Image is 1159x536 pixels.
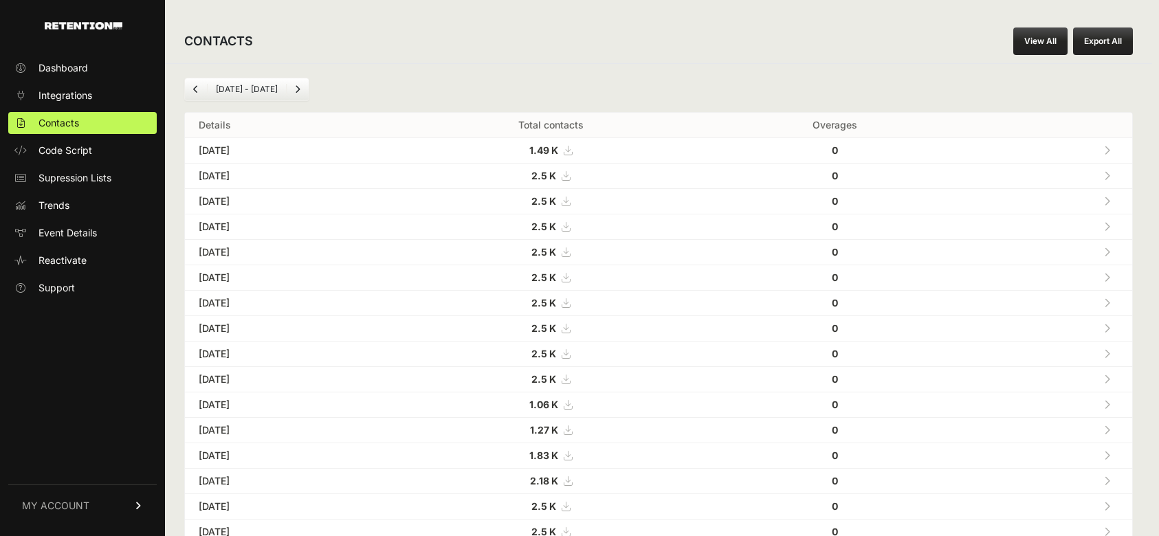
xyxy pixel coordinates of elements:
[8,249,157,271] a: Reactivate
[8,85,157,107] a: Integrations
[531,348,570,359] a: 2.5 K
[185,392,391,418] td: [DATE]
[529,399,558,410] strong: 1.06 K
[45,22,122,30] img: Retention.com
[531,373,556,385] strong: 2.5 K
[832,170,838,181] strong: 0
[531,195,556,207] strong: 2.5 K
[832,424,838,436] strong: 0
[531,500,570,512] a: 2.5 K
[832,373,838,385] strong: 0
[22,499,89,513] span: MY ACCOUNT
[38,89,92,102] span: Integrations
[531,221,570,232] a: 2.5 K
[531,297,556,309] strong: 2.5 K
[185,265,391,291] td: [DATE]
[531,500,556,512] strong: 2.5 K
[832,322,838,334] strong: 0
[1013,27,1068,55] a: View All
[531,322,556,334] strong: 2.5 K
[531,246,570,258] a: 2.5 K
[8,194,157,216] a: Trends
[530,475,558,487] strong: 2.18 K
[529,449,558,461] strong: 1.83 K
[38,254,87,267] span: Reactivate
[529,399,572,410] a: 1.06 K
[530,424,572,436] a: 1.27 K
[38,281,75,295] span: Support
[185,240,391,265] td: [DATE]
[531,170,570,181] a: 2.5 K
[529,144,558,156] strong: 1.49 K
[8,57,157,79] a: Dashboard
[531,170,556,181] strong: 2.5 K
[38,116,79,130] span: Contacts
[711,113,960,138] th: Overages
[1073,27,1133,55] button: Export All
[832,500,838,512] strong: 0
[8,167,157,189] a: Supression Lists
[531,221,556,232] strong: 2.5 K
[531,297,570,309] a: 2.5 K
[8,222,157,244] a: Event Details
[185,316,391,342] td: [DATE]
[185,367,391,392] td: [DATE]
[185,164,391,189] td: [DATE]
[8,277,157,299] a: Support
[530,475,572,487] a: 2.18 K
[185,78,207,100] a: Previous
[832,271,838,283] strong: 0
[38,144,92,157] span: Code Script
[531,348,556,359] strong: 2.5 K
[38,199,69,212] span: Trends
[832,221,838,232] strong: 0
[185,342,391,367] td: [DATE]
[185,418,391,443] td: [DATE]
[38,171,111,185] span: Supression Lists
[530,424,558,436] strong: 1.27 K
[185,494,391,520] td: [DATE]
[185,291,391,316] td: [DATE]
[185,469,391,494] td: [DATE]
[8,484,157,526] a: MY ACCOUNT
[832,195,838,207] strong: 0
[531,373,570,385] a: 2.5 K
[185,214,391,240] td: [DATE]
[38,61,88,75] span: Dashboard
[832,297,838,309] strong: 0
[287,78,309,100] a: Next
[531,195,570,207] a: 2.5 K
[529,144,572,156] a: 1.49 K
[8,112,157,134] a: Contacts
[832,246,838,258] strong: 0
[529,449,572,461] a: 1.83 K
[207,84,286,95] li: [DATE] - [DATE]
[185,113,391,138] th: Details
[832,475,838,487] strong: 0
[8,139,157,161] a: Code Script
[832,348,838,359] strong: 0
[38,226,97,240] span: Event Details
[184,32,253,51] h2: CONTACTS
[185,138,391,164] td: [DATE]
[832,144,838,156] strong: 0
[531,271,570,283] a: 2.5 K
[185,189,391,214] td: [DATE]
[531,246,556,258] strong: 2.5 K
[832,449,838,461] strong: 0
[832,399,838,410] strong: 0
[531,271,556,283] strong: 2.5 K
[391,113,711,138] th: Total contacts
[185,443,391,469] td: [DATE]
[531,322,570,334] a: 2.5 K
